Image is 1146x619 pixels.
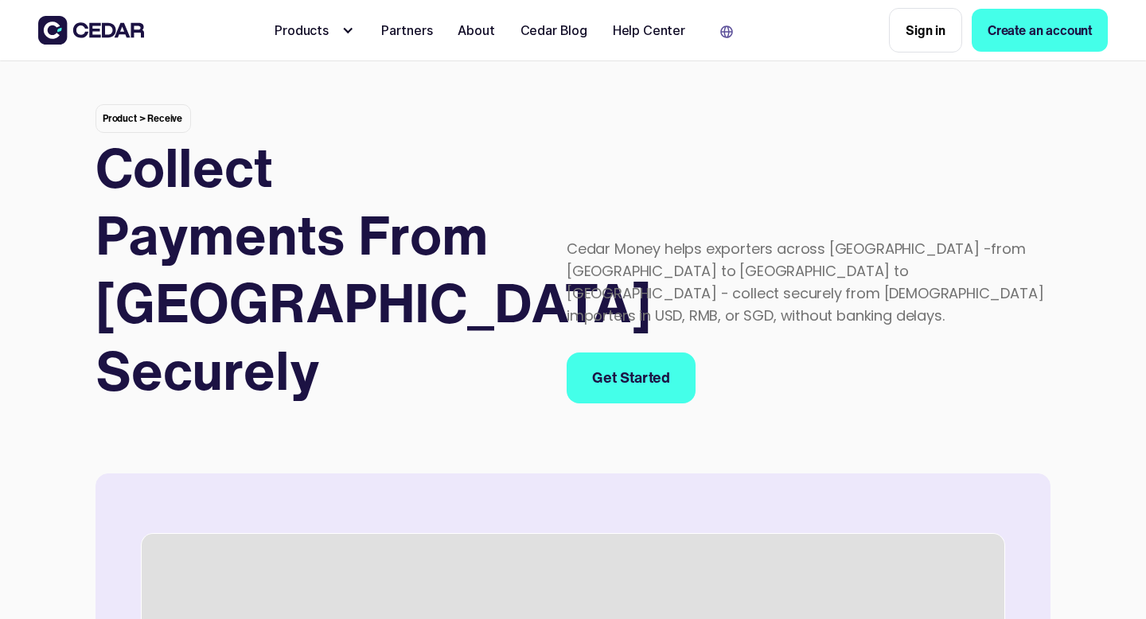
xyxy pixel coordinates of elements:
div: About [458,21,494,40]
div: Cedar Money helps exporters across [GEOGRAPHIC_DATA] -from [GEOGRAPHIC_DATA] to [GEOGRAPHIC_DATA]... [567,238,1050,327]
a: About [451,13,501,48]
div: Sign in [906,21,945,40]
a: Sign in [889,8,962,53]
img: world icon [720,25,733,38]
div: Products [275,21,337,40]
div: Partners [381,21,433,40]
strong: Collect Payments From [GEOGRAPHIC_DATA] Securely [95,127,652,409]
div: Products [268,14,362,46]
div: Cedar Blog [520,21,587,40]
a: Get Started [567,352,696,403]
div: Help Center [613,21,685,40]
a: Help Center [606,13,692,48]
a: Partners [375,13,439,48]
a: Create an account [972,9,1108,52]
a: Cedar Blog [514,13,594,48]
div: Product > Receive [95,104,191,133]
